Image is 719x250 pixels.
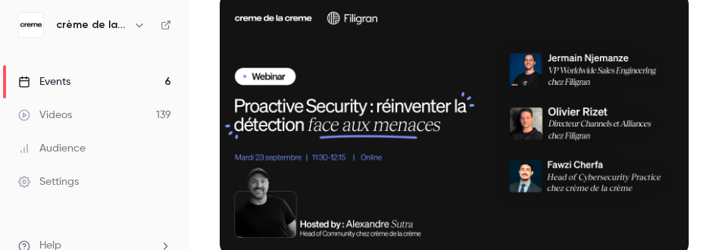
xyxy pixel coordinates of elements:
[18,174,79,189] div: Settings
[18,108,72,123] div: Videos
[19,13,43,37] img: crème de la crème
[18,141,86,156] div: Audience
[56,17,127,33] h6: crème de la crème
[18,74,70,89] div: Events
